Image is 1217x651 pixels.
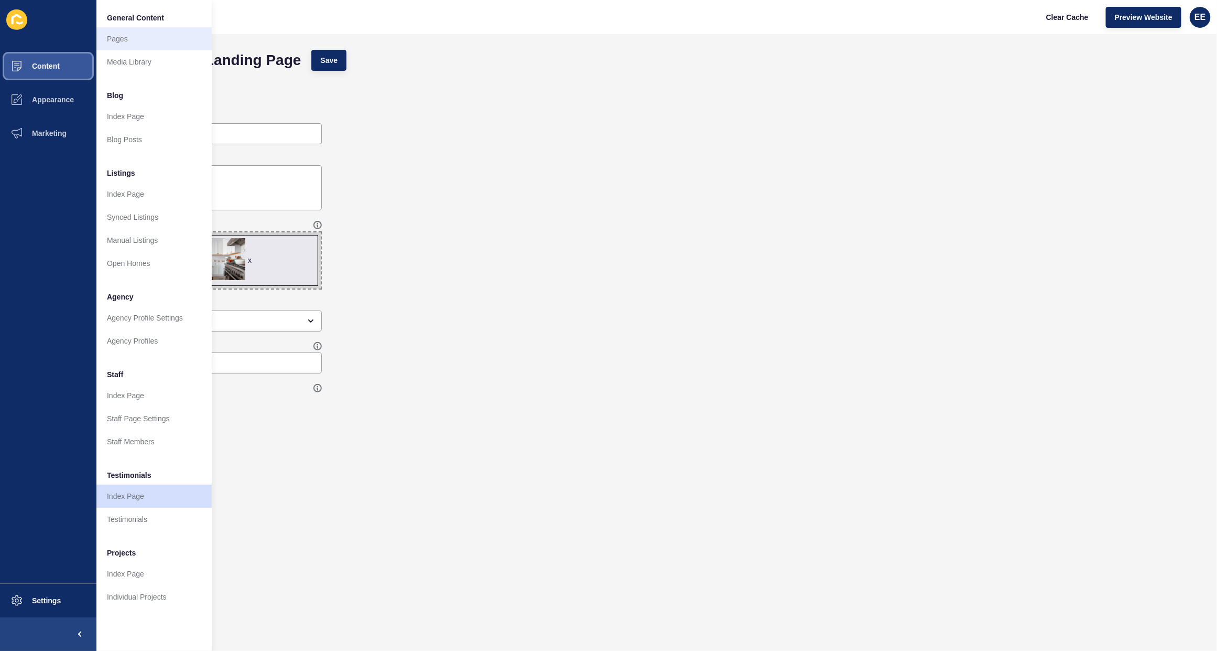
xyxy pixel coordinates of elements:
[96,485,212,508] a: Index Page
[1115,12,1172,23] span: Preview Website
[107,369,123,380] span: Staff
[107,90,123,101] span: Blog
[96,384,212,407] a: Index Page
[1106,7,1181,28] button: Preview Website
[96,585,212,609] a: Individual Projects
[96,508,212,531] a: Testimonials
[96,128,212,151] a: Blog Posts
[96,306,212,329] a: Agency Profile Settings
[96,252,212,275] a: Open Homes
[1046,12,1089,23] span: Clear Cache
[107,168,135,178] span: Listings
[96,105,212,128] a: Index Page
[311,50,346,71] button: Save
[96,27,212,50] a: Pages
[96,329,212,353] a: Agency Profiles
[107,292,134,302] span: Agency
[112,311,322,332] div: open menu
[107,470,151,481] span: Testimonials
[96,430,212,453] a: Staff Members
[248,255,252,265] div: x
[1037,7,1098,28] button: Clear Cache
[96,50,212,73] a: Media Library
[96,562,212,585] a: Index Page
[107,548,136,558] span: Projects
[96,407,212,430] a: Staff Page Settings
[320,55,338,66] span: Save
[1194,12,1205,23] span: EE
[107,13,164,23] span: General Content
[96,206,212,229] a: Synced Listings
[96,229,212,252] a: Manual Listings
[96,183,212,206] a: Index Page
